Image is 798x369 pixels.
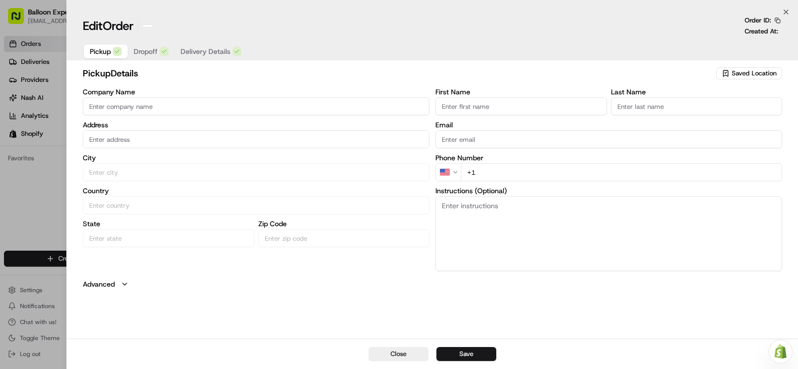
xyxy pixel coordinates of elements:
[436,347,496,361] button: Save
[83,88,429,95] label: Company Name
[611,97,782,115] input: Enter last name
[461,163,782,181] input: Enter phone number
[435,130,782,148] input: Enter email
[258,229,429,247] input: Enter zip code
[83,279,782,289] button: Advanced
[83,130,429,148] input: Enter address
[732,69,777,78] span: Saved Location
[435,88,606,95] label: First Name
[83,163,429,181] input: Enter city
[435,97,606,115] input: Enter first name
[83,121,429,128] label: Address
[83,187,429,194] label: Country
[83,18,134,34] h1: Edit
[134,46,158,56] span: Dropoff
[90,46,111,56] span: Pickup
[181,46,230,56] span: Delivery Details
[83,229,254,247] input: Enter state
[611,88,782,95] label: Last Name
[435,154,782,161] label: Phone Number
[83,97,429,115] input: Enter company name
[745,27,778,36] p: Created At:
[435,187,782,194] label: Instructions (Optional)
[83,220,254,227] label: State
[716,66,782,80] button: Saved Location
[103,18,134,34] span: Order
[83,279,115,289] label: Advanced
[83,154,429,161] label: City
[369,347,428,361] button: Close
[258,220,429,227] label: Zip Code
[83,66,714,80] h2: pickup Details
[745,16,771,25] p: Order ID:
[435,121,782,128] label: Email
[83,196,429,214] input: Enter country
